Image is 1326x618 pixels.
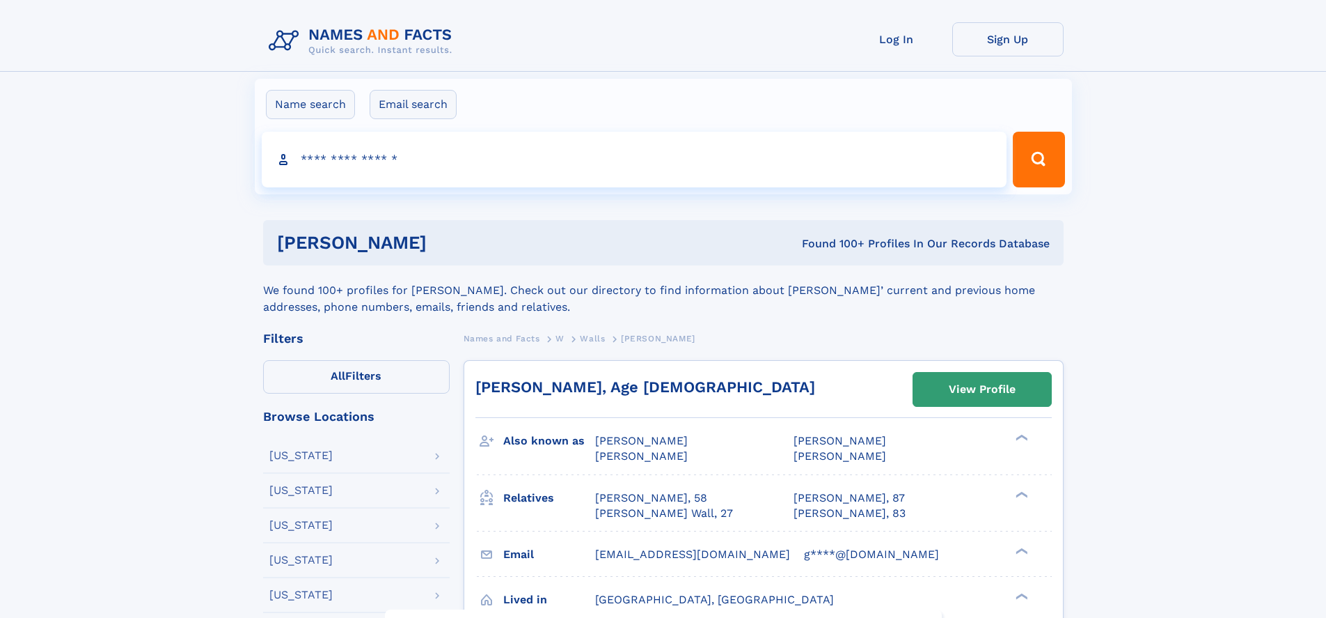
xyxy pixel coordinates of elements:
[331,369,345,383] span: All
[503,429,595,453] h3: Also known as
[1012,490,1029,499] div: ❯
[595,548,790,561] span: [EMAIL_ADDRESS][DOMAIN_NAME]
[794,506,906,521] a: [PERSON_NAME], 83
[263,265,1064,316] div: We found 100+ profiles for [PERSON_NAME]. Check out our directory to find information about [PERS...
[475,378,815,396] a: [PERSON_NAME], Age [DEMOGRAPHIC_DATA]
[595,449,688,463] span: [PERSON_NAME]
[1012,546,1029,555] div: ❯
[262,132,1007,187] input: search input
[1012,592,1029,601] div: ❯
[952,22,1064,56] a: Sign Up
[949,373,1016,405] div: View Profile
[841,22,952,56] a: Log In
[595,434,688,447] span: [PERSON_NAME]
[1013,132,1064,187] button: Search Button
[277,234,615,252] h1: [PERSON_NAME]
[1012,433,1029,442] div: ❯
[269,485,333,496] div: [US_STATE]
[269,589,333,601] div: [US_STATE]
[503,486,595,510] h3: Relatives
[794,490,905,506] a: [PERSON_NAME], 87
[263,360,450,394] label: Filters
[555,334,565,343] span: W
[266,90,355,119] label: Name search
[794,434,886,447] span: [PERSON_NAME]
[580,330,605,347] a: Walls
[503,588,595,612] h3: Lived in
[503,543,595,566] h3: Email
[464,330,540,347] a: Names and Facts
[269,450,333,461] div: [US_STATE]
[595,490,707,506] a: [PERSON_NAME], 58
[370,90,457,119] label: Email search
[263,410,450,423] div: Browse Locations
[595,593,834,606] span: [GEOGRAPHIC_DATA], [GEOGRAPHIC_DATA]
[269,555,333,566] div: [US_STATE]
[614,236,1050,252] div: Found 100+ Profiles In Our Records Database
[913,373,1051,406] a: View Profile
[595,506,733,521] a: [PERSON_NAME] Wall, 27
[794,449,886,463] span: [PERSON_NAME]
[621,334,695,343] span: [PERSON_NAME]
[269,520,333,531] div: [US_STATE]
[580,334,605,343] span: Walls
[555,330,565,347] a: W
[263,22,464,60] img: Logo Names and Facts
[263,332,450,345] div: Filters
